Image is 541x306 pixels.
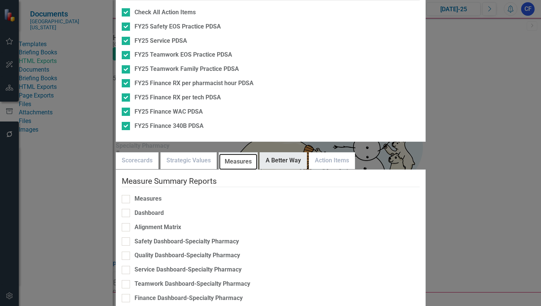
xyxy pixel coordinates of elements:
div: Finance Dashboard-Specialty Pharmacy [134,294,243,303]
label: Specialty Pharmacy [116,142,426,150]
div: Measures [134,195,162,203]
div: Dashboard [134,209,164,217]
div: Teamwork Dashboard-Specialty Pharmacy [134,280,250,288]
div: Safety Dashboard-Specialty Pharmacy [134,237,239,246]
a: Strategic Values [161,153,216,169]
div: Service Dashboard-Specialty Pharmacy [134,265,242,274]
div: FY25 Finance RX per pharmacist hour PDSA [134,79,254,88]
div: Alignment Matrix [134,223,181,232]
a: Scorecards [116,153,158,169]
a: A Better Way [260,153,307,169]
div: FY25 Finance 340B PDSA [134,122,204,130]
div: FY25 Service PDSA [134,37,187,45]
div: Quality Dashboard-Specialty Pharmacy [134,251,240,260]
div: FY25 Finance WAC PDSA [134,108,203,116]
div: FY25 Safety EOS Practice PDSA [134,22,221,31]
div: FY25 Teamwork EOS Practice PDSA [134,51,232,59]
div: FY25 Teamwork Family Practice PDSA [134,65,239,73]
div: Check All Action Items [134,8,196,17]
a: Measures [219,154,257,170]
div: FY25 Finance RX per tech PDSA [134,93,221,102]
legend: Measure Summary Reports [122,175,420,187]
a: Action Items [309,153,355,169]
